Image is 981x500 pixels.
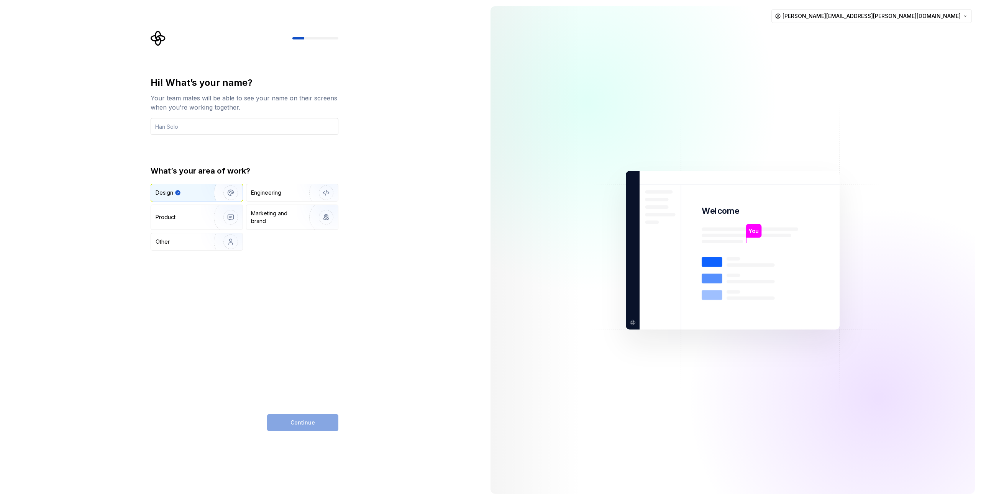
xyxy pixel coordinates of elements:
div: Marketing and brand [251,210,303,225]
div: Product [156,213,176,221]
svg: Supernova Logo [151,31,166,46]
div: Other [156,238,170,246]
div: Design [156,189,173,197]
span: [PERSON_NAME][EMAIL_ADDRESS][PERSON_NAME][DOMAIN_NAME] [783,12,961,20]
button: [PERSON_NAME][EMAIL_ADDRESS][PERSON_NAME][DOMAIN_NAME] [771,9,972,23]
div: What’s your area of work? [151,166,338,176]
input: Han Solo [151,118,338,135]
p: Welcome [702,205,739,216]
div: Hi! What’s your name? [151,77,338,89]
div: Your team mates will be able to see your name on their screens when you’re working together. [151,93,338,112]
p: You [748,226,759,235]
div: Engineering [251,189,281,197]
